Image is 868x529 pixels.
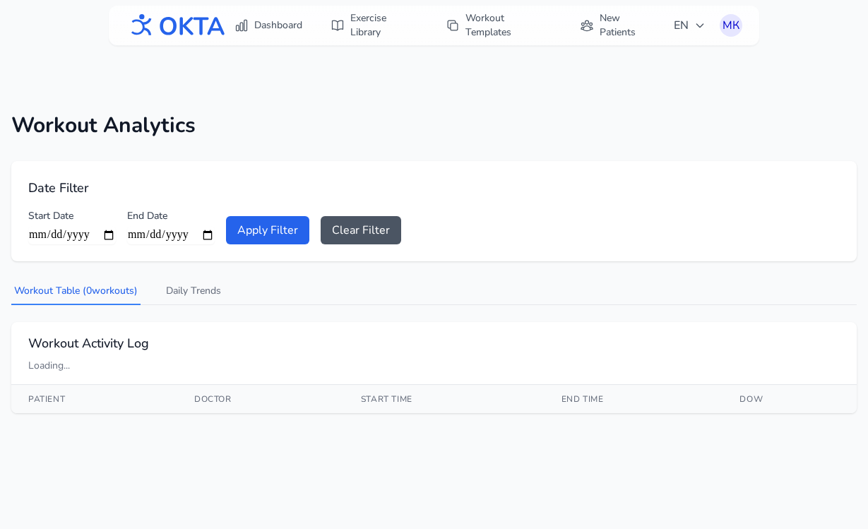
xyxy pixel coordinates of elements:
span: EN [674,17,706,34]
label: Start Date [28,209,116,223]
h2: Date Filter [28,178,840,198]
div: Loading... [28,359,840,373]
h2: Workout Activity Log [28,333,840,353]
button: EN [665,11,714,40]
th: Patient [11,385,177,413]
th: DOW [723,385,857,413]
a: Workout Templates [437,6,559,45]
button: Workout Table (0workouts) [11,278,141,305]
button: Apply Filter [226,216,309,244]
label: End Date [127,209,215,223]
img: OKTA logo [126,7,226,44]
button: Clear Filter [321,216,401,244]
button: МК [720,14,742,37]
th: Start Time [344,385,545,413]
a: Exercise Library [322,6,427,45]
button: Daily Trends [163,278,224,305]
th: Doctor [177,385,344,413]
a: New Patients [571,6,666,45]
th: End Time [545,385,723,413]
h1: Workout Analytics [11,113,857,138]
a: Dashboard [226,13,311,38]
